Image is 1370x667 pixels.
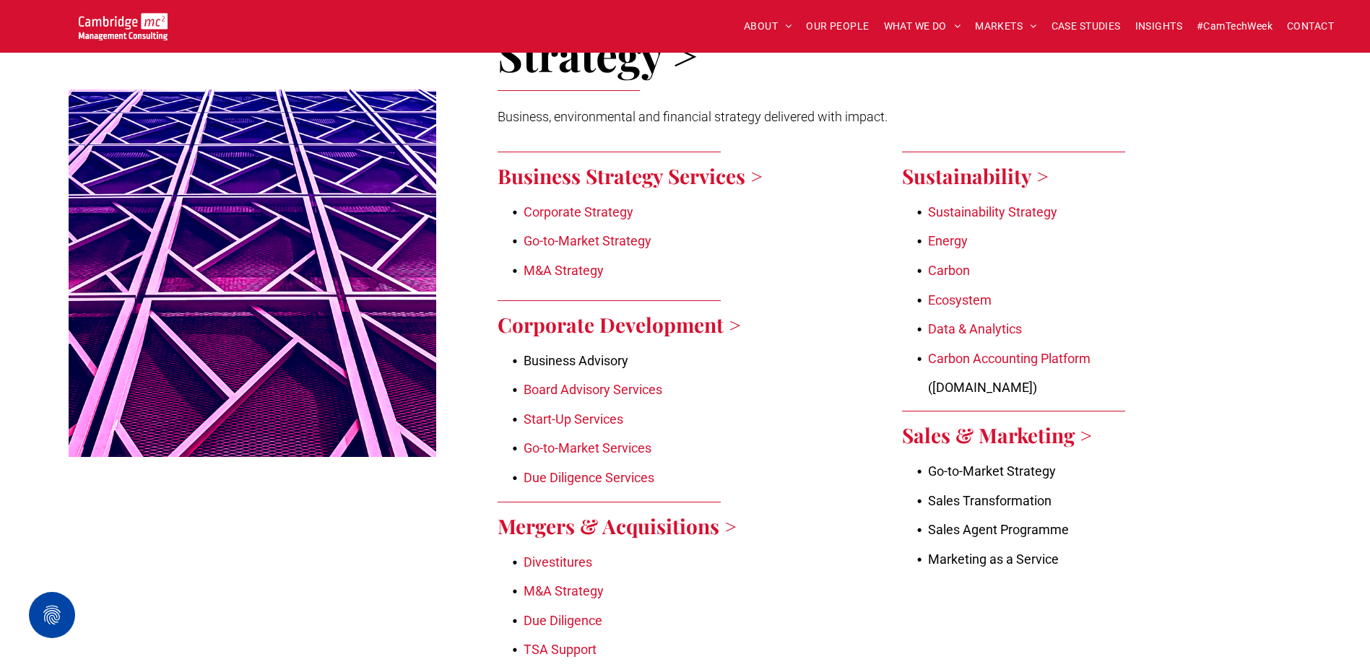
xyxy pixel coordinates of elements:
[498,25,698,83] span: Strategy >
[799,15,876,38] a: OUR PEOPLE
[928,552,1059,567] span: Marketing as a Service
[524,642,597,657] a: TSA Support
[737,15,799,38] a: ABOUT
[928,263,970,278] a: Carbon
[524,440,651,455] a: Go-to-Market Services
[524,470,654,485] a: Due Diligence Services
[524,382,662,397] a: Board Advisory Services
[524,583,604,598] a: M&A Strategy
[1280,15,1341,38] a: CONTACT
[498,162,763,189] a: Business Strategy Services >
[928,204,1057,219] a: Sustainability Strategy
[968,15,1044,38] a: MARKETS
[928,380,1037,395] span: ([DOMAIN_NAME])
[498,513,598,539] a: Mergers &
[79,13,168,40] img: Cambridge MC Logo
[524,353,628,368] span: Business Advisory
[524,204,633,219] a: Corporate Strategy
[524,411,623,427] a: Start-Up Services
[524,263,604,278] a: M&A Strategy
[498,109,888,124] span: Business, environmental and financial strategy delivered with impact.
[1044,15,1128,38] a: CASE STUDIES
[1189,15,1280,38] a: #CamTechWeek
[928,233,968,248] a: Energy
[928,321,1022,336] a: Data & Analytics
[524,613,602,628] a: Due Diligence
[877,15,968,38] a: WHAT WE DO
[928,292,992,308] a: Ecosystem
[928,463,1056,479] span: Go-to-Market Strategy
[599,311,741,338] a: Development >
[928,351,1091,366] a: Carbon Accounting Platform
[902,422,1092,448] a: Sales & Marketing >
[902,162,1049,189] a: Sustainability >
[724,513,737,539] a: >
[928,522,1069,537] span: Sales Agent Programme
[524,554,592,570] a: Divestitures
[524,233,651,248] a: Go-to-Market Strategy
[602,513,719,539] a: Acquisitions
[928,493,1052,508] span: Sales Transformation
[498,311,594,338] a: Corporate
[1128,15,1189,38] a: INSIGHTS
